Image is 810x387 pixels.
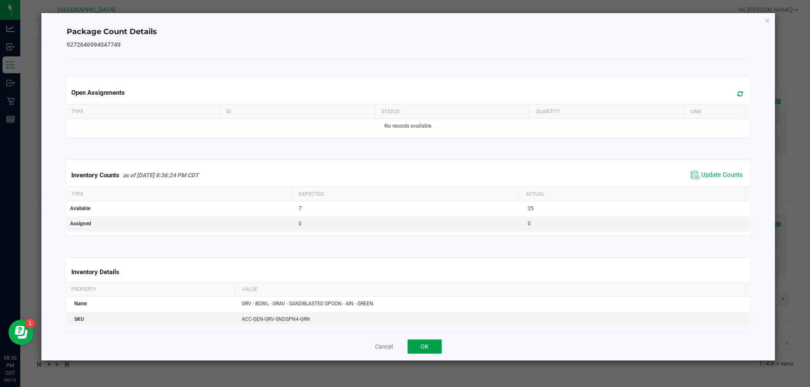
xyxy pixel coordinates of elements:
span: Available [70,206,90,211]
span: 7 [299,206,302,211]
iframe: Resource center [8,320,34,345]
span: ID [227,109,231,115]
h4: Package Count Details [67,27,750,37]
span: Inventory Counts [71,171,119,179]
iframe: Resource center unread badge [25,318,35,328]
span: Type [71,109,84,115]
span: Link [691,109,702,115]
td: No records available. [65,119,752,133]
span: SKU [74,316,84,322]
span: ACC-GEN-GRV-SNDSPN4-GRN [242,316,310,322]
button: OK [408,339,442,354]
span: Expected [299,191,324,197]
button: Close [764,15,770,25]
button: Cancel [375,342,393,351]
span: Type [71,191,84,197]
span: Inventory Details [71,268,119,276]
span: GRV - BOWL - GRAV - SANDBLASTED SPOON - 4IN - GREEN [242,301,373,307]
span: Name [74,301,87,307]
h5: 9272646994047749 [67,42,750,48]
span: 0 [528,221,531,227]
span: Assigned [70,221,91,227]
span: Update Counts [701,171,743,179]
span: 0 [299,221,302,227]
span: Quantity [536,109,560,115]
span: Open Assignments [71,89,125,96]
span: Property [71,286,96,292]
span: as of [DATE] 8:36:24 PM CDT [123,172,199,179]
span: Status [381,109,400,115]
span: Actual [526,191,545,197]
span: 25 [528,206,534,211]
span: Value [242,286,258,292]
